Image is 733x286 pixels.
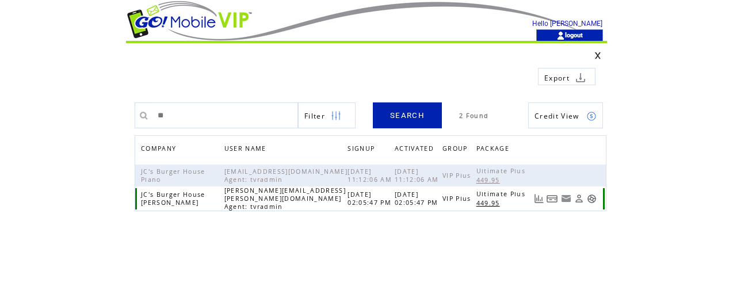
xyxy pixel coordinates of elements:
[395,142,440,158] a: ACTIVATED
[565,31,583,39] a: logout
[528,102,603,128] a: Credit View
[224,144,269,151] a: USER NAME
[331,103,341,129] img: filters.png
[442,195,474,203] span: VIP Plus
[459,112,488,120] span: 2 Found
[141,142,179,158] span: COMPANY
[544,73,570,83] span: Export to csv file
[556,31,565,40] img: account_icon.gif
[535,111,579,121] span: Show Credits View
[586,111,597,121] img: credits.png
[575,73,586,83] img: download.png
[395,190,441,207] span: [DATE] 02:05:47 PM
[476,199,503,207] span: 449.95
[442,142,471,158] span: GROUP
[395,167,442,184] span: [DATE] 11:12:06 AM
[141,144,179,151] a: COMPANY
[587,194,597,204] a: Support
[141,190,205,207] span: JC's Burger House [PERSON_NAME]
[574,194,584,204] a: View Profile
[476,167,528,175] span: Ultimate Plus
[348,190,394,207] span: [DATE] 02:05:47 PM
[561,193,571,204] a: Resend welcome email to this user
[538,68,595,85] a: Export
[476,176,503,184] span: 449.95
[348,142,377,158] span: SIGNUP
[348,167,395,184] span: [DATE] 11:12:06 AM
[532,20,602,28] span: Hello [PERSON_NAME]
[395,142,437,158] span: ACTIVATED
[224,186,346,211] span: [PERSON_NAME][EMAIL_ADDRESS][PERSON_NAME][DOMAIN_NAME] Agent: tvradmin
[348,144,377,151] a: SIGNUP
[298,102,356,128] a: Filter
[476,198,506,208] a: 449.95
[304,111,325,121] span: Show filters
[547,194,558,204] a: View Bills
[442,171,474,180] span: VIP Plus
[476,175,506,185] a: 449.95
[224,167,348,184] span: [EMAIL_ADDRESS][DOMAIN_NAME] Agent: tvradmin
[224,142,269,158] span: USER NAME
[476,142,512,158] span: PACKAGE
[534,194,544,204] a: View Usage
[476,142,515,158] a: PACKAGE
[442,142,474,158] a: GROUP
[476,190,528,198] span: Ultimate Plus
[373,102,442,128] a: SEARCH
[141,167,205,184] span: JC's Burger House Plano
